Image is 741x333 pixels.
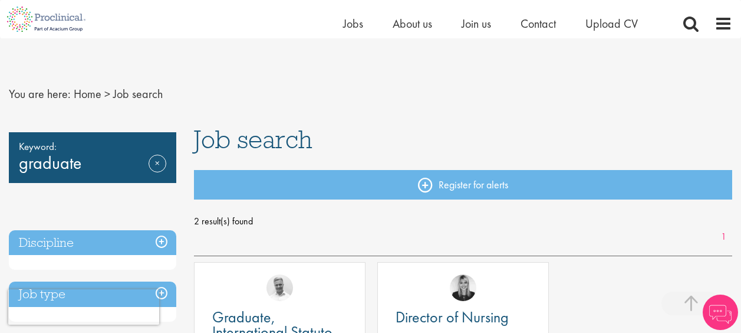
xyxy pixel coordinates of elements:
[104,86,110,102] span: >
[194,213,732,230] span: 2 result(s) found
[703,295,738,330] img: Chatbot
[343,16,363,31] a: Jobs
[450,275,476,301] img: Janelle Jones
[149,155,166,189] a: Remove
[396,310,531,325] a: Director of Nursing
[521,16,556,31] a: Contact
[74,86,101,102] a: breadcrumb link
[585,16,638,31] a: Upload CV
[8,289,159,325] iframe: reCAPTCHA
[194,170,732,200] a: Register for alerts
[9,230,176,256] h3: Discipline
[9,86,71,102] span: You are here:
[266,275,293,301] img: Joshua Bye
[9,282,176,307] h3: Job type
[19,138,166,155] span: Keyword:
[113,86,163,102] span: Job search
[396,307,509,327] span: Director of Nursing
[462,16,491,31] a: Join us
[9,132,176,183] div: graduate
[715,230,732,244] a: 1
[393,16,432,31] a: About us
[194,123,312,155] span: Job search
